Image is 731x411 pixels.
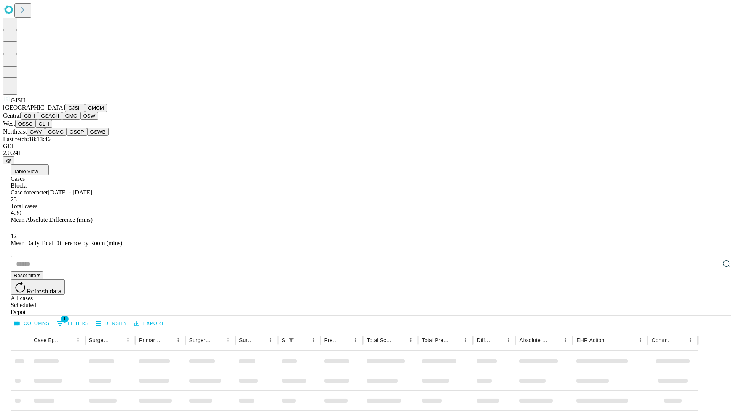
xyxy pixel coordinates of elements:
button: Sort [450,335,460,346]
button: Menu [560,335,571,346]
div: Surgeon Name [89,337,111,343]
div: Difference [477,337,492,343]
span: [GEOGRAPHIC_DATA] [3,104,65,111]
div: Total Scheduled Duration [367,337,394,343]
button: Sort [340,335,350,346]
button: Table View [11,164,49,175]
span: Last fetch: 18:13:46 [3,136,51,142]
span: Reset filters [14,272,40,278]
button: Menu [350,335,361,346]
div: 1 active filter [286,335,297,346]
div: Absolute Difference [519,337,549,343]
button: Menu [308,335,319,346]
button: Menu [265,335,276,346]
button: Show filters [54,317,91,330]
button: Sort [395,335,405,346]
span: 1 [61,315,69,323]
span: 23 [11,196,17,202]
button: Sort [605,335,616,346]
button: GWV [27,128,45,136]
button: Menu [73,335,83,346]
button: OSCP [67,128,87,136]
button: GCMC [45,128,67,136]
button: Density [94,318,129,330]
button: Menu [223,335,233,346]
button: OSW [80,112,99,120]
button: Menu [405,335,416,346]
span: Central [3,112,21,119]
button: Select columns [13,318,51,330]
button: Menu [685,335,696,346]
div: Surgery Date [239,337,254,343]
button: Show filters [286,335,297,346]
div: 2.0.241 [3,150,728,156]
span: Mean Absolute Difference (mins) [11,217,93,223]
button: GSACH [38,112,62,120]
button: Menu [123,335,133,346]
div: Scheduled In Room Duration [282,337,285,343]
span: Case forecaster [11,189,48,196]
span: GJSH [11,97,25,104]
button: Menu [503,335,514,346]
button: Sort [212,335,223,346]
div: Case Epic Id [34,337,61,343]
span: Refresh data [27,288,62,295]
button: Sort [297,335,308,346]
button: OSSC [15,120,36,128]
div: Primary Service [139,337,161,343]
div: GEI [3,143,728,150]
span: [DATE] - [DATE] [48,189,92,196]
span: West [3,120,15,127]
button: GJSH [65,104,85,112]
button: Reset filters [11,271,43,279]
span: Northeast [3,128,27,135]
button: Export [132,318,166,330]
div: Total Predicted Duration [422,337,449,343]
span: @ [6,158,11,163]
button: Sort [549,335,560,346]
button: @ [3,156,14,164]
button: GSWB [87,128,109,136]
div: EHR Action [576,337,604,343]
button: Sort [112,335,123,346]
span: 4.30 [11,210,21,216]
button: Refresh data [11,279,65,295]
button: Sort [255,335,265,346]
span: Table View [14,169,38,174]
button: Menu [173,335,184,346]
button: GMC [62,112,80,120]
span: Total cases [11,203,37,209]
button: Menu [635,335,646,346]
span: Mean Daily Total Difference by Room (mins) [11,240,122,246]
button: GLH [35,120,52,128]
div: Comments [651,337,674,343]
button: GMCM [85,104,107,112]
span: 12 [11,233,17,239]
button: Menu [460,335,471,346]
div: Surgery Name [189,337,211,343]
button: Sort [492,335,503,346]
button: Sort [675,335,685,346]
button: Sort [62,335,73,346]
button: GBH [21,112,38,120]
div: Predicted In Room Duration [324,337,339,343]
button: Sort [162,335,173,346]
